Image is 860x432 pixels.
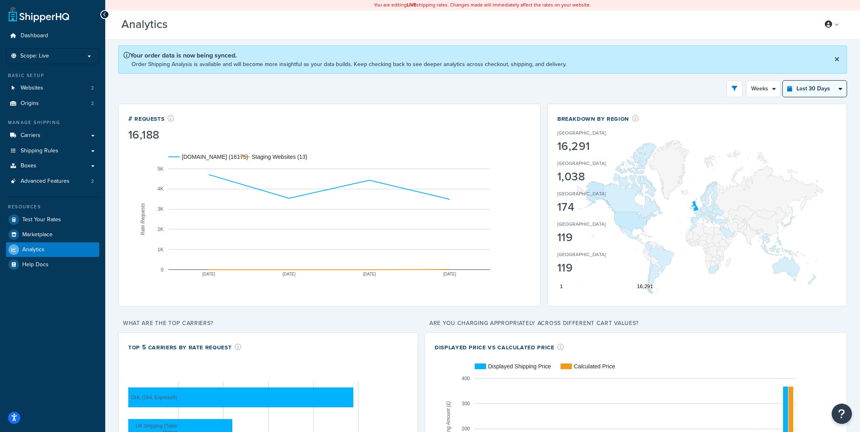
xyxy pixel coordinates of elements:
li: Advanced Features [6,174,99,189]
div: Breakdown by Region [557,114,639,123]
div: 16,291 [557,141,631,152]
text: [DATE] [444,272,457,276]
p: Order Shipping Analysis is available and will become more insightful as your data builds. Keep ch... [132,60,567,68]
text: 200 [462,426,470,432]
p: [GEOGRAPHIC_DATA] [557,220,606,228]
div: 174 [557,201,631,213]
text: 300 [462,401,470,406]
text: 0 [161,267,164,272]
span: Scope: Live [20,53,49,60]
span: Marketplace [22,231,53,238]
span: Beta [170,21,197,30]
a: Dashboard [6,28,99,43]
span: Help Docs [22,261,49,268]
li: Websites [6,81,99,96]
p: [GEOGRAPHIC_DATA] [557,251,606,258]
span: Advanced Features [21,178,70,185]
a: Shipping Rules [6,143,99,158]
text: DHL (DHL Express®) [131,394,177,400]
div: 1,038 [557,171,631,182]
div: Manage Shipping [6,119,99,126]
button: Open Resource Center [832,404,852,424]
text: [DOMAIN_NAME] (16175) [182,154,248,160]
b: LIVE [407,1,417,9]
text: [DATE] [363,272,376,276]
a: Carriers [6,128,99,143]
a: Test Your Rates [6,212,99,227]
p: Are you charging appropriately across different cart values? [425,318,847,329]
span: Origins [21,100,39,107]
div: Top 5 Carriers by Rate Request [128,342,242,352]
span: 2 [91,100,94,107]
button: open filter drawer [726,80,743,97]
text: 4K [157,186,164,192]
span: Analytics [22,246,45,253]
p: Your order data is now being synced. [123,51,567,60]
text: 16,291 [637,283,653,289]
p: [GEOGRAPHIC_DATA] [557,160,606,167]
div: # Requests [128,114,174,123]
text: 3K [157,206,164,212]
text: Staging Websites (13) [252,154,307,160]
span: Websites [21,85,43,92]
p: [GEOGRAPHIC_DATA] [557,190,606,197]
text: 5K [157,166,164,171]
text: [DATE] [283,272,296,276]
span: Shipping Rules [21,148,58,154]
a: Analytics [6,242,99,257]
svg: A chart. [128,142,531,296]
span: Carriers [21,132,40,139]
text: 400 [462,375,470,381]
div: 119 [557,262,631,274]
text: 1 [560,283,563,289]
p: What are the top carriers? [118,318,418,329]
span: Dashboard [21,32,48,39]
div: 119 [557,232,631,243]
a: Help Docs [6,257,99,272]
div: Displayed Price vs Calculated Price [435,342,564,352]
li: Origins [6,96,99,111]
text: Displayed Shipping Price [488,363,551,370]
a: Marketplace [6,227,99,242]
text: 1K [157,247,164,252]
text: UK Shipping (Table [136,423,177,428]
text: 2K [157,227,164,232]
svg: A chart. [557,140,837,294]
a: Origins2 [6,96,99,111]
h3: Analytics [121,18,807,31]
text: Calculated Price [574,363,615,370]
a: Websites2 [6,81,99,96]
span: 2 [91,178,94,185]
a: Advanced Features2 [6,174,99,189]
a: Boxes [6,158,99,173]
text: [DATE] [202,272,215,276]
span: Test Your Rates [22,216,61,223]
span: 2 [91,85,94,92]
div: Resources [6,203,99,210]
span: Boxes [21,163,36,169]
p: [GEOGRAPHIC_DATA] [557,129,606,137]
text: Rate Requests [140,203,146,235]
div: Basic Setup [6,72,99,79]
div: 16,188 [128,129,174,141]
